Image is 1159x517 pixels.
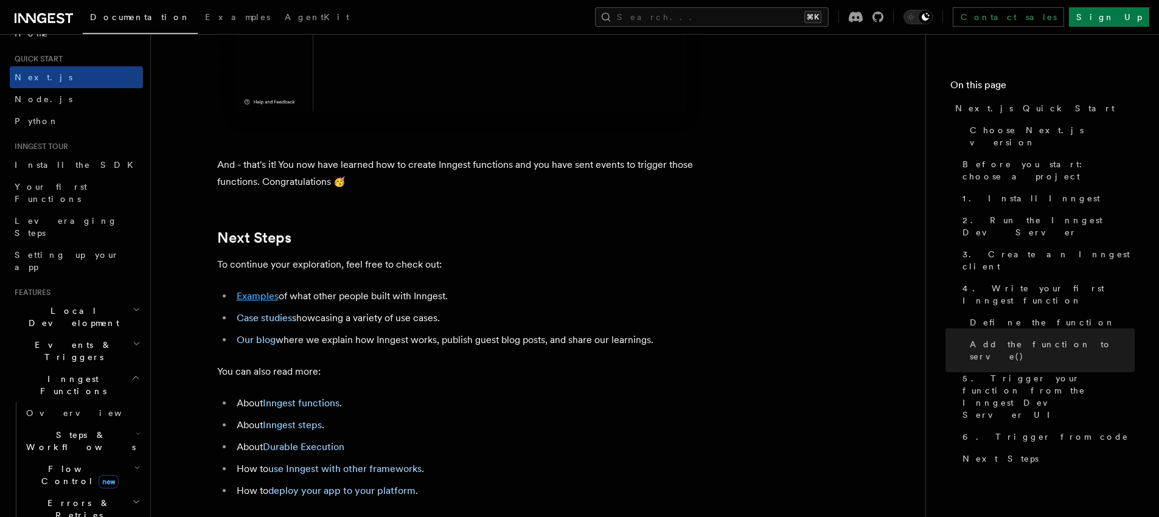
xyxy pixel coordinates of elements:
a: Case studies [237,312,292,324]
a: Next.js Quick Start [950,97,1135,119]
span: Leveraging Steps [15,216,117,238]
span: 1. Install Inngest [962,192,1100,204]
a: Your first Functions [10,176,143,210]
a: Next Steps [217,229,291,246]
li: where we explain how Inngest works, publish guest blog posts, and share our learnings. [233,331,704,349]
span: 4. Write your first Inngest function [962,282,1135,307]
a: Define the function [965,311,1135,333]
span: Next.js Quick Start [955,102,1115,114]
button: Search...⌘K [595,7,829,27]
a: Examples [198,4,277,33]
a: 5. Trigger your function from the Inngest Dev Server UI [958,367,1135,426]
a: Setting up your app [10,244,143,278]
span: 3. Create an Inngest client [962,248,1135,272]
a: Sign Up [1069,7,1149,27]
a: Our blog [237,334,276,345]
li: How to . [233,482,704,499]
li: About . [233,395,704,412]
span: Steps & Workflows [21,429,136,453]
li: How to . [233,460,704,477]
span: Local Development [10,305,133,329]
span: Python [15,116,59,126]
a: Choose Next.js version [965,119,1135,153]
p: You can also read more: [217,363,704,380]
span: Examples [205,12,270,22]
span: Setting up your app [15,250,119,272]
a: Add the function to serve() [965,333,1135,367]
span: 2. Run the Inngest Dev Server [962,214,1135,238]
a: Node.js [10,88,143,110]
button: Toggle dark mode [903,10,933,24]
a: use Inngest with other frameworks [268,463,422,474]
span: Node.js [15,94,72,104]
span: Choose Next.js version [970,124,1135,148]
span: Quick start [10,54,63,64]
a: Contact sales [953,7,1064,27]
button: Local Development [10,300,143,334]
kbd: ⌘K [804,11,821,23]
a: AgentKit [277,4,357,33]
a: Examples [237,290,279,302]
span: Install the SDK [15,160,141,170]
span: Flow Control [21,463,134,487]
a: Before you start: choose a project [958,153,1135,187]
a: Next.js [10,66,143,88]
p: And - that's it! You now have learned how to create Inngest functions and you have sent events to... [217,156,704,190]
a: Inngest steps [263,419,322,431]
span: new [99,475,119,488]
a: Overview [21,402,143,424]
a: Durable Execution [263,441,344,453]
span: Inngest tour [10,142,68,151]
li: showcasing a variety of use cases. [233,310,704,327]
a: deploy your app to your platform [268,485,416,496]
h4: On this page [950,78,1135,97]
a: 6. Trigger from code [958,426,1135,448]
span: Add the function to serve() [970,338,1135,363]
span: Next Steps [962,453,1039,465]
span: Inngest Functions [10,373,131,397]
li: About . [233,417,704,434]
span: Overview [26,408,151,418]
a: Leveraging Steps [10,210,143,244]
span: 6. Trigger from code [962,431,1129,443]
a: Next Steps [958,448,1135,470]
a: Install the SDK [10,154,143,176]
a: Documentation [83,4,198,34]
span: Next.js [15,72,72,82]
li: About [233,439,704,456]
button: Events & Triggers [10,334,143,368]
span: AgentKit [285,12,349,22]
a: 2. Run the Inngest Dev Server [958,209,1135,243]
a: 4. Write your first Inngest function [958,277,1135,311]
span: Events & Triggers [10,339,133,363]
li: of what other people built with Inngest. [233,288,704,305]
a: Python [10,110,143,132]
button: Flow Controlnew [21,458,143,492]
a: 1. Install Inngest [958,187,1135,209]
span: Features [10,288,50,297]
a: Inngest functions [263,397,339,409]
button: Inngest Functions [10,368,143,402]
p: To continue your exploration, feel free to check out: [217,256,704,273]
a: 3. Create an Inngest client [958,243,1135,277]
button: Steps & Workflows [21,424,143,458]
span: Define the function [970,316,1115,328]
span: Documentation [90,12,190,22]
span: Before you start: choose a project [962,158,1135,182]
span: Your first Functions [15,182,87,204]
span: 5. Trigger your function from the Inngest Dev Server UI [962,372,1135,421]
